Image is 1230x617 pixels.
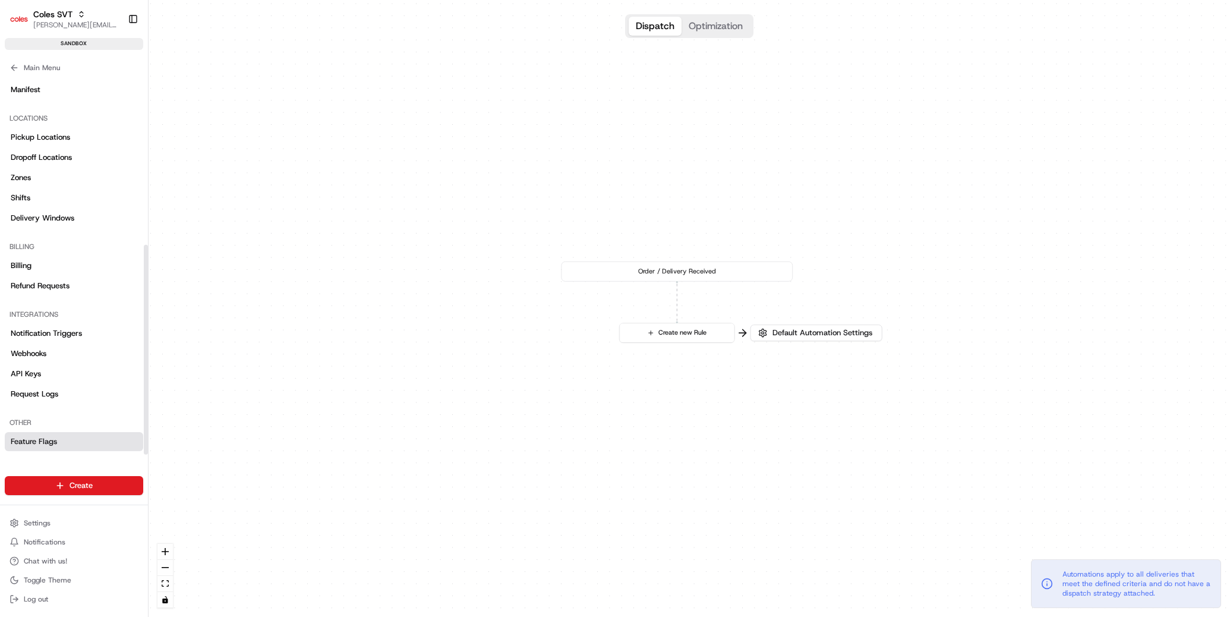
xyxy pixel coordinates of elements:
[12,11,36,35] img: Nash
[5,515,143,531] button: Settings
[5,534,143,550] button: Notifications
[5,553,143,569] button: Chat with us!
[620,323,734,342] button: Create new Rule
[1062,569,1211,598] span: Automations apply to all deliveries that meet the defined criteria and do not have a dispatch str...
[5,344,143,363] a: Webhooks
[11,132,70,143] span: Pickup Locations
[12,47,216,66] p: Welcome 👋
[96,167,195,188] a: 💻API Documentation
[12,113,33,134] img: 1736555255976-a54dd68f-1ca7-489b-9aae-adbdc363a1c4
[24,575,71,585] span: Toggle Theme
[5,305,143,324] div: Integrations
[70,480,93,491] span: Create
[750,325,882,341] button: Default Automation Settings
[12,173,21,182] div: 📗
[5,59,143,76] button: Main Menu
[157,592,173,608] button: toggle interactivity
[100,173,110,182] div: 💻
[11,193,30,203] span: Shifts
[11,281,70,291] span: Refund Requests
[11,348,46,359] span: Webhooks
[5,476,143,495] button: Create
[40,113,195,125] div: Start new chat
[157,576,173,592] button: fit view
[5,364,143,383] a: API Keys
[5,572,143,588] button: Toggle Theme
[5,148,143,167] a: Dropoff Locations
[5,38,143,50] div: sandbox
[5,385,143,404] a: Request Logs
[202,117,216,131] button: Start new chat
[5,237,143,256] div: Billing
[7,167,96,188] a: 📗Knowledge Base
[5,5,123,33] button: Coles SVTColes SVT[PERSON_NAME][EMAIL_ADDRESS][DOMAIN_NAME]
[24,63,60,73] span: Main Menu
[629,17,682,36] button: Dispatch
[682,17,750,36] button: Optimization
[5,591,143,607] button: Log out
[24,172,91,184] span: Knowledge Base
[11,389,58,399] span: Request Logs
[31,76,196,89] input: Clear
[157,560,173,576] button: zoom out
[33,20,118,30] button: [PERSON_NAME][EMAIL_ADDRESS][DOMAIN_NAME]
[5,413,143,432] div: Other
[24,518,51,528] span: Settings
[5,276,143,295] a: Refund Requests
[118,201,144,210] span: Pylon
[11,152,72,163] span: Dropoff Locations
[5,256,143,275] a: Billing
[33,8,72,20] button: Coles SVT
[10,10,29,29] img: Coles SVT
[11,213,74,223] span: Delivery Windows
[11,369,41,379] span: API Keys
[5,128,143,147] a: Pickup Locations
[5,80,143,99] a: Manifest
[157,544,173,560] button: zoom in
[84,200,144,210] a: Powered byPylon
[561,262,793,282] div: Order / Delivery Received
[112,172,191,184] span: API Documentation
[24,556,67,566] span: Chat with us!
[11,84,40,95] span: Manifest
[5,209,143,228] a: Delivery Windows
[40,125,150,134] div: We're available if you need us!
[5,324,143,343] a: Notification Triggers
[5,109,143,128] div: Locations
[24,537,65,547] span: Notifications
[11,328,82,339] span: Notification Triggers
[11,172,31,183] span: Zones
[5,432,143,451] a: Feature Flags
[5,168,143,187] a: Zones
[24,594,48,604] span: Log out
[11,436,57,447] span: Feature Flags
[11,260,31,271] span: Billing
[770,328,875,338] span: Default Automation Settings
[5,188,143,207] a: Shifts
